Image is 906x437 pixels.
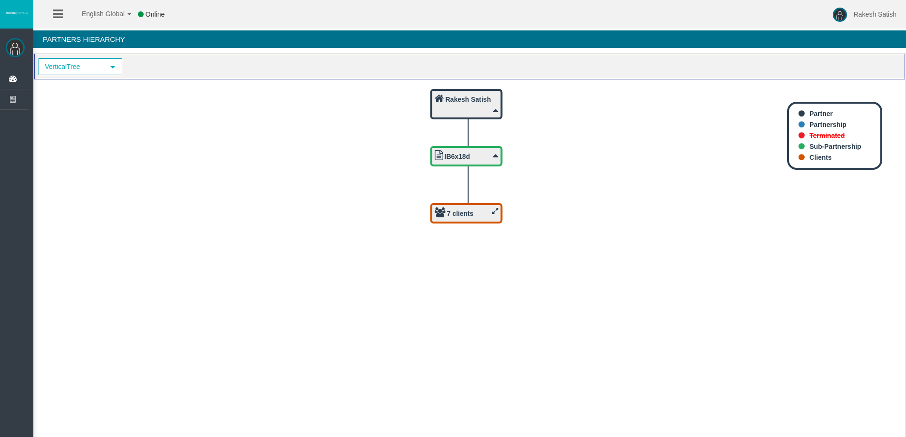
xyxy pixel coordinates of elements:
b: Terminated [809,132,845,139]
span: Rakesh Satish [854,10,896,18]
span: English Global [69,10,125,18]
b: Rakesh Satish [446,96,491,103]
b: Sub-Partnership [809,143,861,150]
b: IB6x18d [445,153,470,160]
span: select [109,63,117,71]
h4: Partners Hierarchy [33,30,906,48]
b: Partner [809,110,833,117]
b: Partnership [809,121,847,128]
img: user-image [833,8,847,22]
b: 7 clients [447,210,474,217]
b: Clients [809,154,832,161]
span: Online [146,10,165,18]
span: VerticalTree [39,59,104,74]
img: logo.svg [5,11,29,15]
